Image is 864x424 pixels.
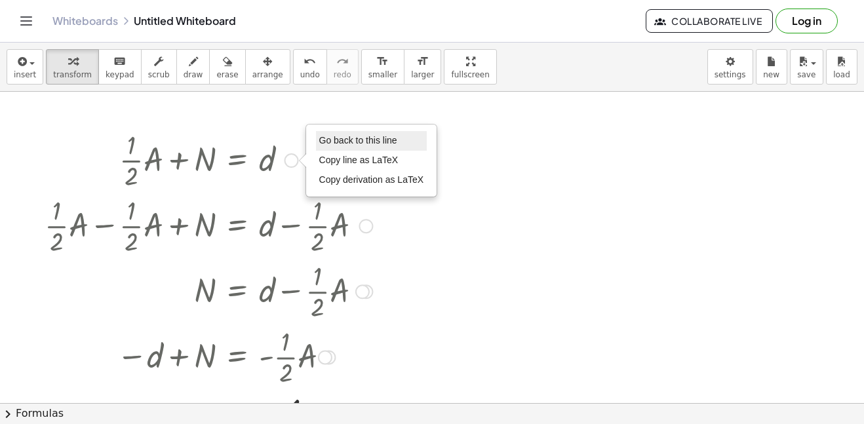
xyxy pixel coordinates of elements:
[797,70,815,79] span: save
[300,70,320,79] span: undo
[148,70,170,79] span: scrub
[252,70,283,79] span: arrange
[404,49,441,85] button: format_sizelarger
[376,54,389,69] i: format_size
[715,70,746,79] span: settings
[833,70,850,79] span: load
[707,49,753,85] button: settings
[176,49,210,85] button: draw
[416,54,429,69] i: format_size
[52,14,118,28] a: Whiteboards
[14,70,36,79] span: insert
[826,49,857,85] button: load
[98,49,142,85] button: keyboardkeypad
[646,9,773,33] button: Collaborate Live
[216,70,238,79] span: erase
[46,49,99,85] button: transform
[319,155,399,165] span: Copy line as LaTeX
[444,49,496,85] button: fullscreen
[304,54,316,69] i: undo
[245,49,290,85] button: arrange
[113,54,126,69] i: keyboard
[184,70,203,79] span: draw
[336,54,349,69] i: redo
[657,15,762,27] span: Collaborate Live
[411,70,434,79] span: larger
[326,49,359,85] button: redoredo
[361,49,404,85] button: format_sizesmaller
[451,70,489,79] span: fullscreen
[53,70,92,79] span: transform
[7,49,43,85] button: insert
[756,49,787,85] button: new
[319,174,424,185] span: Copy derivation as LaTeX
[334,70,351,79] span: redo
[106,70,134,79] span: keypad
[790,49,823,85] button: save
[368,70,397,79] span: smaller
[776,9,838,33] button: Log in
[141,49,177,85] button: scrub
[209,49,245,85] button: erase
[763,70,779,79] span: new
[319,135,397,145] span: Go back to this line
[293,49,327,85] button: undoundo
[16,10,37,31] button: Toggle navigation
